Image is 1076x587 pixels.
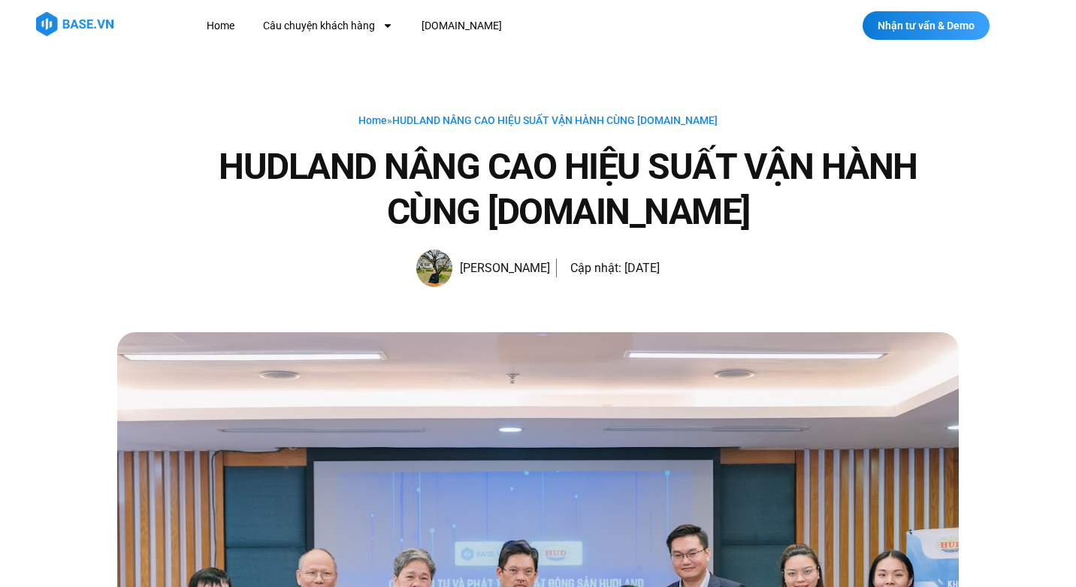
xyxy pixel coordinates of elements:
nav: Menu [195,12,769,40]
span: Cập nhật: [570,261,621,275]
h1: HUDLAND NÂNG CAO HIỆU SUẤT VẬN HÀNH CÙNG [DOMAIN_NAME] [177,144,959,234]
span: Nhận tư vấn & Demo [878,20,975,31]
a: Câu chuyện khách hàng [252,12,404,40]
img: Picture of Đoàn Đức [416,250,452,287]
a: Home [358,114,387,126]
a: Home [195,12,246,40]
span: [PERSON_NAME] [452,258,550,279]
span: HUDLAND NÂNG CAO HIỆU SUẤT VẬN HÀNH CÙNG [DOMAIN_NAME] [392,114,718,126]
a: Picture of Đoàn Đức [PERSON_NAME] [416,250,550,287]
span: » [358,114,718,126]
a: Nhận tư vấn & Demo [863,11,990,40]
a: [DOMAIN_NAME] [410,12,513,40]
time: [DATE] [624,261,660,275]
